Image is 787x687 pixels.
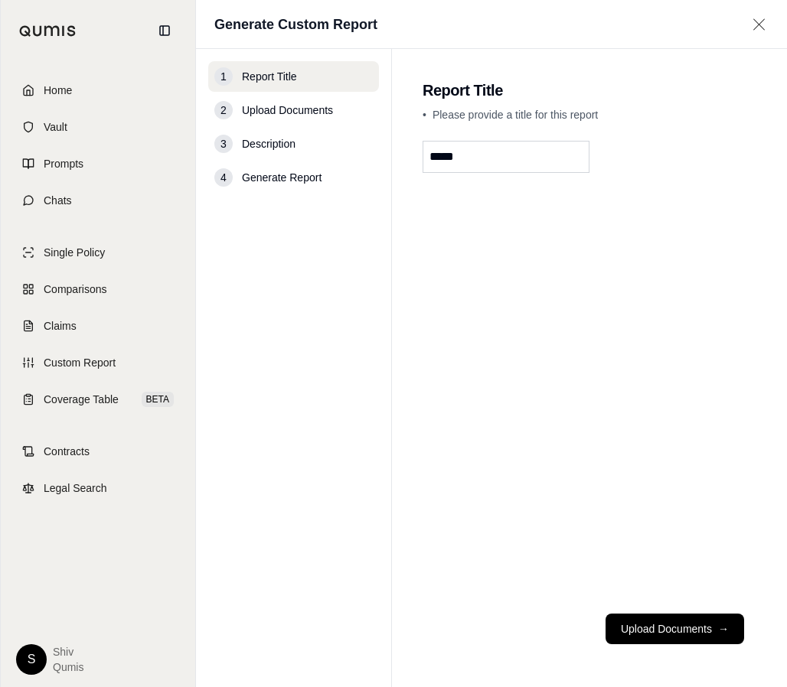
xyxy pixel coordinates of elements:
[10,73,186,107] a: Home
[16,644,47,675] div: S
[10,383,186,416] a: Coverage TableBETA
[10,110,186,144] a: Vault
[423,109,426,121] span: •
[423,80,756,101] h2: Report Title
[44,444,90,459] span: Contracts
[433,109,598,121] span: Please provide a title for this report
[53,659,83,675] span: Qumis
[44,392,119,407] span: Coverage Table
[44,156,83,171] span: Prompts
[242,136,296,151] span: Description
[44,245,105,260] span: Single Policy
[214,67,233,86] div: 1
[718,621,729,637] span: →
[10,184,186,217] a: Chats
[214,14,377,35] h1: Generate Custom Report
[44,480,107,496] span: Legal Search
[44,193,72,208] span: Chats
[214,168,233,187] div: 4
[214,101,233,119] div: 2
[44,318,77,334] span: Claims
[10,435,186,468] a: Contracts
[44,355,116,370] span: Custom Report
[214,135,233,153] div: 3
[242,103,333,118] span: Upload Documents
[10,346,186,379] a: Custom Report
[44,119,67,135] span: Vault
[10,309,186,343] a: Claims
[10,272,186,306] a: Comparisons
[10,236,186,269] a: Single Policy
[242,69,297,84] span: Report Title
[606,614,744,644] button: Upload Documents→
[44,83,72,98] span: Home
[242,170,322,185] span: Generate Report
[10,471,186,505] a: Legal Search
[152,18,177,43] button: Collapse sidebar
[10,147,186,181] a: Prompts
[19,25,77,37] img: Qumis Logo
[53,644,83,659] span: Shiv
[44,282,106,297] span: Comparisons
[142,392,174,407] span: BETA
